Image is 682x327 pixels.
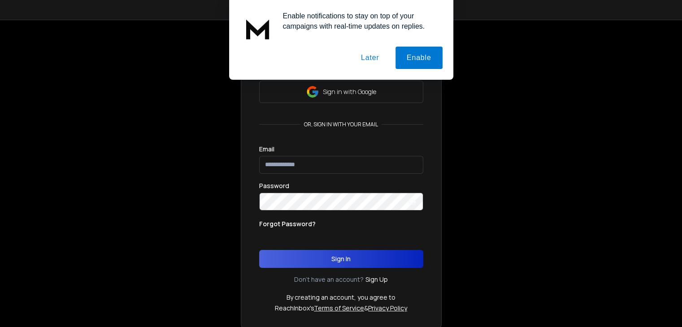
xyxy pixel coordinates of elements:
[368,304,407,312] a: Privacy Policy
[259,146,274,152] label: Email
[300,121,382,128] p: or, sign in with your email
[287,293,395,302] p: By creating an account, you agree to
[259,183,289,189] label: Password
[240,11,276,47] img: notification icon
[294,275,364,284] p: Don't have an account?
[395,47,443,69] button: Enable
[259,219,316,228] p: Forgot Password?
[275,304,407,313] p: ReachInbox's &
[350,47,390,69] button: Later
[323,87,376,96] p: Sign in with Google
[259,250,423,268] button: Sign In
[259,81,423,103] button: Sign in with Google
[365,275,388,284] a: Sign Up
[314,304,364,312] a: Terms of Service
[276,11,443,31] div: Enable notifications to stay on top of your campaigns with real-time updates on replies.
